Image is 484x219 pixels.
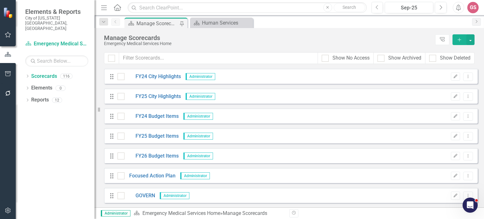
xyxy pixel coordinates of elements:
[25,55,88,66] input: Search Below...
[3,7,14,18] img: ClearPoint Strategy
[25,15,88,31] small: City of [US_STATE][GEOGRAPHIC_DATA], [GEOGRAPHIC_DATA]
[343,5,356,10] span: Search
[124,172,176,180] a: Focused Action Plan
[104,41,432,46] div: Emergency Medical Services Home
[440,55,470,62] div: Show Deleted
[186,93,215,100] span: Administrator
[128,2,366,13] input: Search ClearPoint...
[101,210,130,216] span: Administrator
[119,52,318,64] input: Filter Scorecards...
[385,2,433,13] button: Sep-25
[60,73,72,79] div: 116
[136,20,178,27] div: Manage Scorecards
[104,34,432,41] div: Manage Scorecards
[332,55,370,62] div: Show No Access
[124,153,179,160] a: FY26 Budget Items
[124,192,155,199] a: GOVERN
[31,84,52,92] a: Elements
[388,55,421,62] div: Show Archived
[202,19,251,27] div: Human Services
[142,210,220,216] a: Emergency Medical Services Home
[25,40,88,48] a: Emergency Medical Services Home
[463,198,478,213] iframe: Intercom live chat
[124,113,179,120] a: FY24 Budget Items
[183,153,213,159] span: Administrator
[31,73,57,80] a: Scorecards
[124,73,181,80] a: FY24 City Highlights
[124,93,181,100] a: FY25 City Highlights
[160,192,189,199] span: Administrator
[334,3,365,12] button: Search
[387,4,431,12] div: Sep-25
[124,133,179,140] a: FY25 Budget Items
[55,85,66,91] div: 0
[192,19,251,27] a: Human Services
[180,172,210,179] span: Administrator
[183,133,213,140] span: Administrator
[186,73,215,80] span: Administrator
[52,97,62,103] div: 12
[134,210,285,217] div: » Manage Scorecards
[25,8,88,15] span: Elements & Reports
[31,96,49,104] a: Reports
[467,2,479,13] button: GS
[183,113,213,120] span: Administrator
